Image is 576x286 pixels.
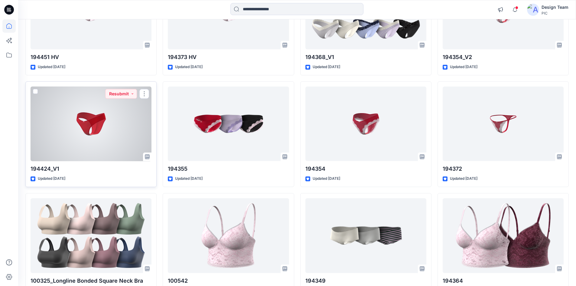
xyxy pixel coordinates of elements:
[175,176,203,182] p: Updated [DATE]
[168,165,289,173] p: 194355
[443,87,564,161] a: 194372
[38,64,65,70] p: Updated [DATE]
[443,53,564,61] p: 194354_V2
[443,165,564,173] p: 194372
[305,165,426,173] p: 194354
[542,4,568,11] div: Design Team
[450,64,477,70] p: Updated [DATE]
[31,198,151,273] a: 100325_Longline Bonded Square Neck Bra
[305,277,426,285] p: 194349
[443,198,564,273] a: 194364
[443,277,564,285] p: 194364
[305,87,426,161] a: 194354
[168,53,289,61] p: 194373 HV
[313,176,340,182] p: Updated [DATE]
[542,11,568,15] div: PIC
[168,277,289,285] p: 100542
[450,176,477,182] p: Updated [DATE]
[175,64,203,70] p: Updated [DATE]
[31,165,151,173] p: 194424_V1
[527,4,539,16] img: avatar
[31,87,151,161] a: 194424_V1
[31,277,151,285] p: 100325_Longline Bonded Square Neck Bra
[168,198,289,273] a: 100542
[305,53,426,61] p: 194368_V1
[305,198,426,273] a: 194349
[168,87,289,161] a: 194355
[38,176,65,182] p: Updated [DATE]
[31,53,151,61] p: 194451 HV
[313,64,340,70] p: Updated [DATE]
